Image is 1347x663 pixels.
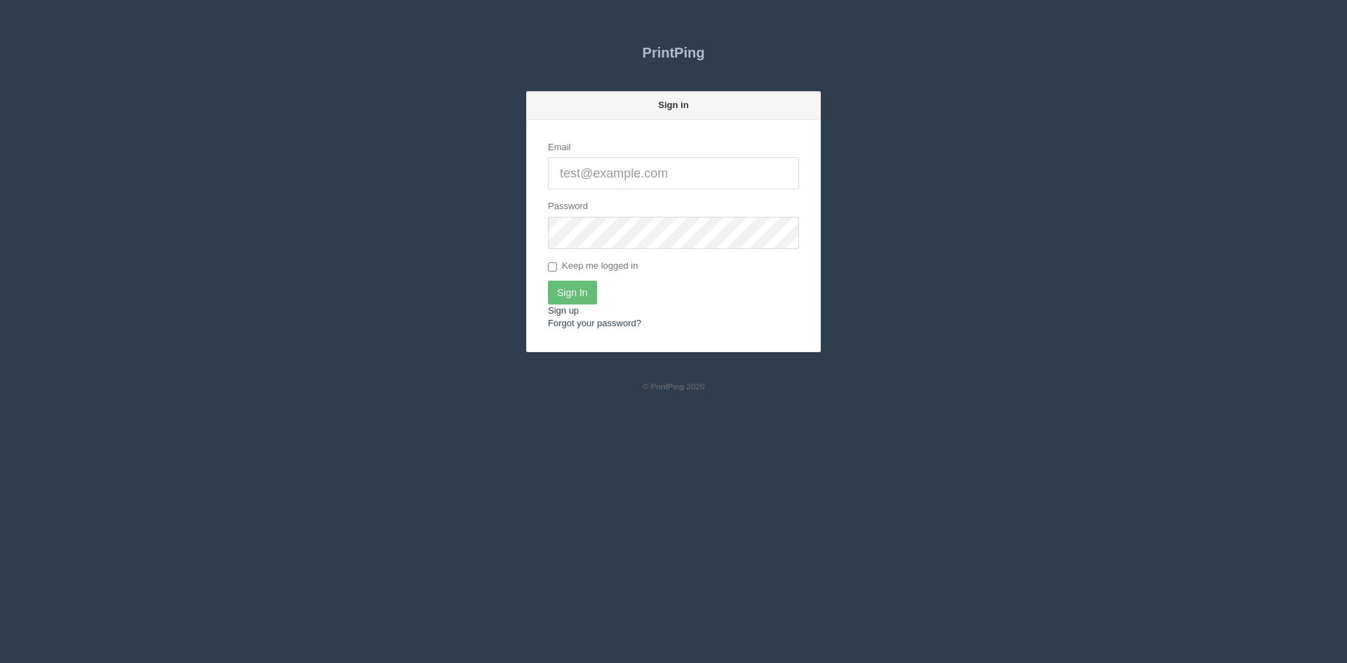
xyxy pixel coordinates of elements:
label: Keep me logged in [548,260,638,274]
input: Sign In [548,281,597,304]
strong: Sign in [658,100,688,110]
a: Sign up [548,305,579,316]
a: Forgot your password? [548,318,641,328]
label: Email [548,141,571,154]
a: PrintPing [526,35,821,70]
label: Password [548,200,588,213]
small: © PrintPing 2020 [643,382,705,391]
input: test@example.com [548,157,799,189]
input: Keep me logged in [548,262,557,272]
